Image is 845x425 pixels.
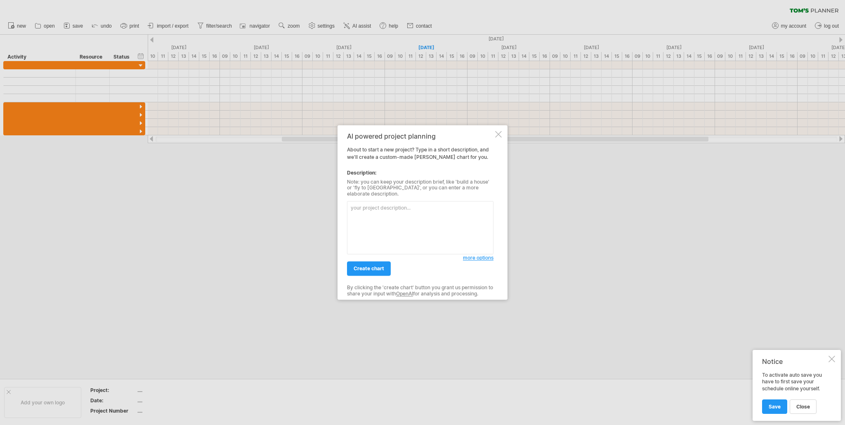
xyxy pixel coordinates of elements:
[790,399,817,414] a: close
[347,132,493,292] div: About to start a new project? Type in a short description, and we'll create a custom-made [PERSON...
[347,285,493,297] div: By clicking the 'create chart' button you grant us permission to share your input with for analys...
[347,262,391,276] a: create chart
[347,179,493,197] div: Note: you can keep your description brief, like 'build a house' or 'fly to [GEOGRAPHIC_DATA]', or...
[347,169,493,177] div: Description:
[463,255,493,261] span: more options
[762,399,787,414] a: Save
[762,372,827,413] div: To activate auto save you have to first save your schedule online yourself.
[769,404,781,410] span: Save
[762,357,827,366] div: Notice
[396,290,413,297] a: OpenAI
[354,266,384,272] span: create chart
[347,132,493,140] div: AI powered project planning
[463,255,493,262] a: more options
[796,404,810,410] span: close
